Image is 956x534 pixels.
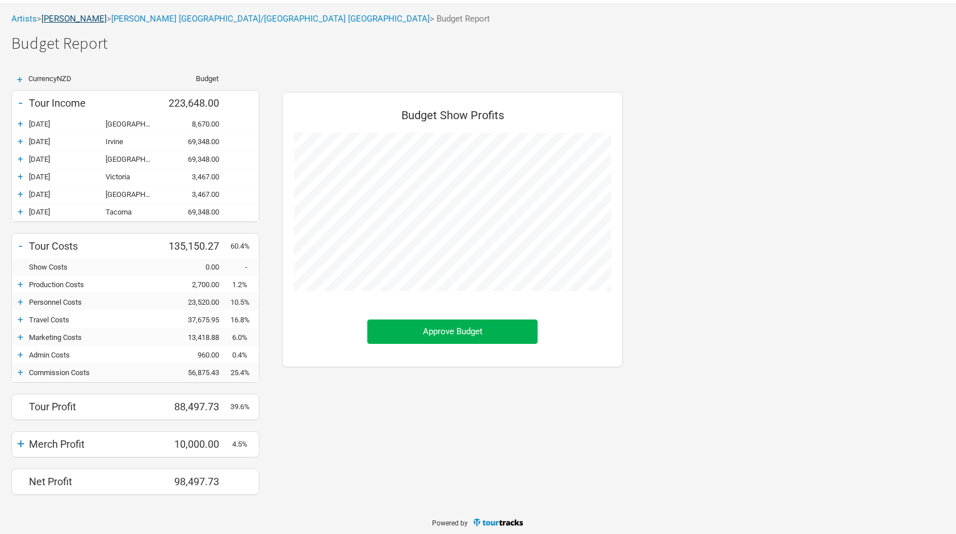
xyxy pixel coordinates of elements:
div: Production Costs [29,280,162,289]
div: 8,670.00 [162,120,230,128]
div: + [12,296,29,308]
div: + [11,75,28,85]
h1: Budget Report [11,35,956,52]
div: 0.00 [162,263,230,271]
img: TourTracks [472,518,525,527]
div: 60.4% [230,242,259,250]
div: Tour Income [29,97,162,109]
div: 4.5% [230,440,259,448]
div: 69,348.00 [162,155,230,163]
div: - [230,263,259,271]
div: 16.8% [230,316,259,324]
div: - [12,95,29,111]
div: 07-Nov-25 [29,190,106,199]
div: 1.2% [230,280,259,289]
span: > Budget Report [430,15,490,23]
div: 37,675.95 [162,316,230,324]
span: Approve Budget [423,326,483,337]
div: 223,648.00 [162,97,230,109]
div: Budget Show Profits [294,104,611,133]
div: 3,467.00 [162,190,230,199]
div: 25.4% [230,368,259,377]
div: Marketing Costs [29,333,162,342]
div: 13,418.88 [162,333,230,342]
div: 135,150.27 [162,240,230,252]
div: + [12,171,29,182]
a: [PERSON_NAME] [41,14,107,24]
button: Approve Budget [367,319,538,344]
div: + [12,436,29,452]
div: Vancouver [106,190,162,199]
div: + [12,367,29,378]
span: > [107,15,430,23]
div: 6.0% [230,333,259,342]
div: 960.00 [162,351,230,359]
div: + [12,279,29,290]
div: 69,348.00 [162,208,230,216]
div: Merch Profit [29,438,162,450]
div: Net Profit [29,476,162,487]
div: 10,000.00 [162,438,230,450]
div: + [12,206,29,217]
div: Tacoma [106,208,162,216]
div: 10.5% [230,298,259,306]
div: 02-Nov-25 [29,155,106,163]
div: - [12,238,29,254]
div: 69,348.00 [162,137,230,146]
span: Powered by [432,519,468,527]
div: 98,497.73 [162,476,230,487]
span: > [37,15,107,23]
div: Show Costs [29,263,162,271]
div: + [12,188,29,200]
div: 08-Nov-25 [29,208,106,216]
div: 2,700.00 [162,280,230,289]
div: Admin Costs [29,351,162,359]
div: 39.6% [230,402,259,411]
div: + [12,118,29,129]
a: Artists [11,14,37,24]
div: Tour Profit [29,401,162,413]
div: Budget [162,75,219,82]
div: + [12,314,29,325]
div: 30-Oct-25 [29,120,106,128]
div: Victoria [106,173,162,181]
div: 23,520.00 [162,298,230,306]
div: 3,467.00 [162,173,230,181]
div: 06-Nov-25 [29,173,106,181]
div: + [12,331,29,343]
div: + [12,349,29,360]
div: Tour Costs [29,240,162,252]
div: Irvine [106,137,162,146]
span: Currency NZD [28,74,72,83]
div: San Jose [106,155,162,163]
div: Personnel Costs [29,298,162,306]
div: 56,875.43 [162,368,230,377]
a: [PERSON_NAME] [GEOGRAPHIC_DATA]/[GEOGRAPHIC_DATA] [GEOGRAPHIC_DATA] [111,14,430,24]
div: 0.4% [230,351,259,359]
div: + [12,136,29,147]
div: Travel Costs [29,316,162,324]
div: + [12,153,29,165]
div: Commission Costs [29,368,162,377]
div: 01-Nov-25 [29,137,106,146]
div: 88,497.73 [162,401,230,413]
div: Las Vegas [106,120,162,128]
